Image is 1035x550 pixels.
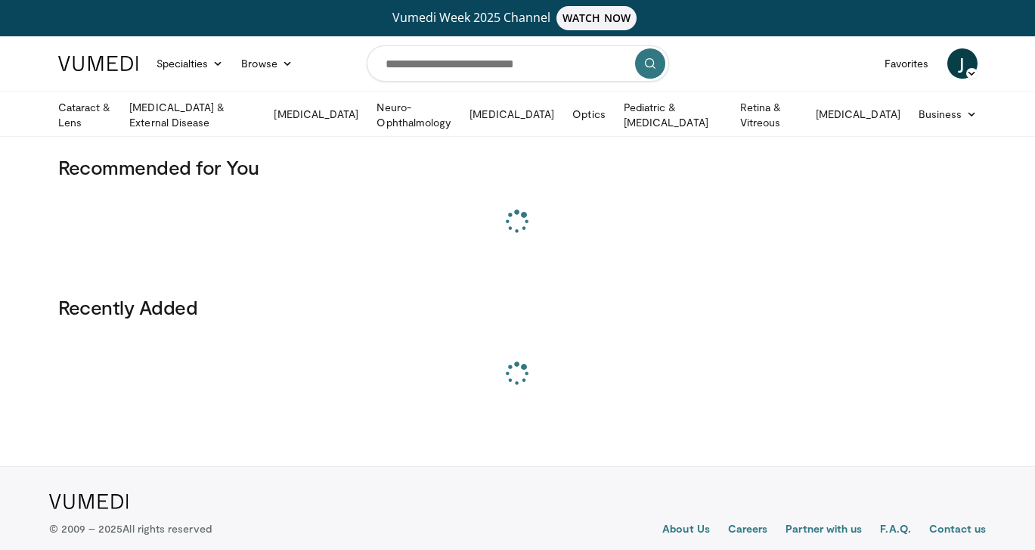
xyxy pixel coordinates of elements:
[49,494,129,509] img: VuMedi Logo
[265,99,367,129] a: [MEDICAL_DATA]
[49,100,121,130] a: Cataract & Lens
[786,521,862,539] a: Partner with us
[58,295,978,319] h3: Recently Added
[60,6,975,30] a: Vumedi Week 2025 ChannelWATCH NOW
[875,48,938,79] a: Favorites
[662,521,710,539] a: About Us
[367,100,460,130] a: Neuro-Ophthalmology
[929,521,987,539] a: Contact us
[947,48,978,79] a: J
[58,155,978,179] h3: Recommended for You
[120,100,265,130] a: [MEDICAL_DATA] & External Disease
[880,521,910,539] a: F.A.Q.
[731,100,807,130] a: Retina & Vitreous
[807,99,909,129] a: [MEDICAL_DATA]
[556,6,637,30] span: WATCH NOW
[728,521,768,539] a: Careers
[147,48,233,79] a: Specialties
[909,99,987,129] a: Business
[563,99,614,129] a: Optics
[122,522,211,535] span: All rights reserved
[49,521,212,536] p: © 2009 – 2025
[58,56,138,71] img: VuMedi Logo
[615,100,731,130] a: Pediatric & [MEDICAL_DATA]
[232,48,302,79] a: Browse
[460,99,563,129] a: [MEDICAL_DATA]
[367,45,669,82] input: Search topics, interventions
